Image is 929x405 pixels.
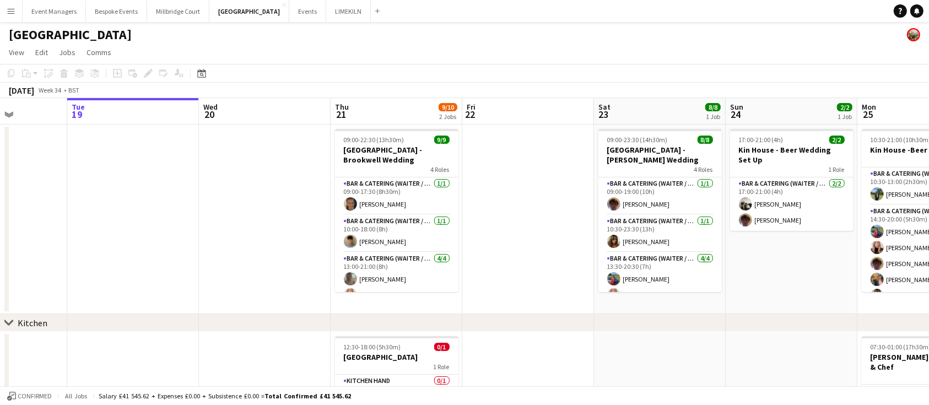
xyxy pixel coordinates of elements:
[860,108,876,121] span: 25
[289,1,326,22] button: Events
[9,47,24,57] span: View
[728,108,743,121] span: 24
[597,108,611,121] span: 23
[59,47,75,57] span: Jobs
[829,136,845,144] span: 2/2
[598,215,722,252] app-card-role: Bar & Catering (Waiter / waitress)1/110:30-23:30 (13h)[PERSON_NAME]
[434,136,450,144] span: 9/9
[264,392,351,400] span: Total Confirmed £41 545.62
[35,47,48,57] span: Edit
[335,102,349,112] span: Thu
[99,392,351,400] div: Salary £41 545.62 + Expenses £0.00 + Subsistence £0.00 =
[730,129,854,231] app-job-card: 17:00-21:00 (4h)2/2Kin House - Beer Wedding Set Up1 RoleBar & Catering (Waiter / waitress)2/217:0...
[434,363,450,371] span: 1 Role
[18,317,47,328] div: Kitchen
[9,26,132,43] h1: [GEOGRAPHIC_DATA]
[431,165,450,174] span: 4 Roles
[87,47,111,57] span: Comms
[598,145,722,165] h3: [GEOGRAPHIC_DATA] - [PERSON_NAME] Wedding
[82,45,116,60] a: Comms
[72,102,85,112] span: Tue
[730,102,743,112] span: Sun
[467,102,476,112] span: Fri
[9,85,34,96] div: [DATE]
[209,1,289,22] button: [GEOGRAPHIC_DATA]
[6,390,53,402] button: Confirmed
[18,392,52,400] span: Confirmed
[203,102,218,112] span: Wed
[730,177,854,231] app-card-role: Bar & Catering (Waiter / waitress)2/217:00-21:00 (4h)[PERSON_NAME][PERSON_NAME]
[4,45,29,60] a: View
[23,1,86,22] button: Event Managers
[838,112,852,121] div: 1 Job
[68,86,79,94] div: BST
[335,215,458,252] app-card-role: Bar & Catering (Waiter / waitress)1/110:00-18:00 (8h)[PERSON_NAME]
[326,1,371,22] button: LIMEKILN
[607,136,668,144] span: 09:00-23:30 (14h30m)
[344,136,404,144] span: 09:00-22:30 (13h30m)
[706,112,720,121] div: 1 Job
[335,177,458,215] app-card-role: Bar & Catering (Waiter / waitress)1/109:00-17:30 (8h30m)[PERSON_NAME]
[465,108,476,121] span: 22
[705,103,721,111] span: 8/8
[147,1,209,22] button: Millbridge Court
[434,343,450,351] span: 0/1
[837,103,852,111] span: 2/2
[36,86,64,94] span: Week 34
[344,343,401,351] span: 12:30-18:00 (5h30m)
[335,129,458,292] app-job-card: 09:00-22:30 (13h30m)9/9[GEOGRAPHIC_DATA] - Brookwell Wedding4 RolesBar & Catering (Waiter / waitr...
[694,165,713,174] span: 4 Roles
[31,45,52,60] a: Edit
[730,145,854,165] h3: Kin House - Beer Wedding Set Up
[63,392,89,400] span: All jobs
[335,252,458,338] app-card-role: Bar & Catering (Waiter / waitress)4/413:00-21:00 (8h)[PERSON_NAME][PERSON_NAME]
[862,102,876,112] span: Mon
[698,136,713,144] span: 8/8
[333,108,349,121] span: 21
[70,108,85,121] span: 19
[55,45,80,60] a: Jobs
[335,145,458,165] h3: [GEOGRAPHIC_DATA] - Brookwell Wedding
[202,108,218,121] span: 20
[739,136,784,144] span: 17:00-21:00 (4h)
[86,1,147,22] button: Bespoke Events
[829,165,845,174] span: 1 Role
[598,252,722,338] app-card-role: Bar & Catering (Waiter / waitress)4/413:30-20:30 (7h)[PERSON_NAME][PERSON_NAME]
[598,102,611,112] span: Sat
[335,352,458,362] h3: [GEOGRAPHIC_DATA]
[907,28,920,41] app-user-avatar: Staffing Manager
[439,112,457,121] div: 2 Jobs
[598,129,722,292] app-job-card: 09:00-23:30 (14h30m)8/8[GEOGRAPHIC_DATA] - [PERSON_NAME] Wedding4 RolesBar & Catering (Waiter / w...
[439,103,457,111] span: 9/10
[598,177,722,215] app-card-role: Bar & Catering (Waiter / waitress)1/109:00-19:00 (10h)[PERSON_NAME]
